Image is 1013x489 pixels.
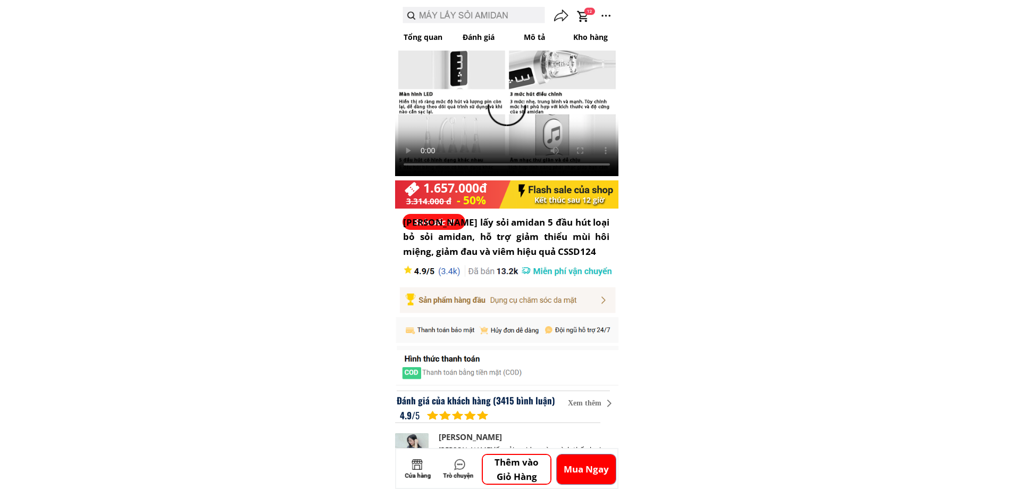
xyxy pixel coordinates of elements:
div: Kết thúc sau 12 giờ [534,194,606,206]
p: Đánh giá [451,27,507,47]
p: Sale sốc !!! [403,214,465,229]
div: Xem thêm [568,397,605,408]
p: Tổng quan [395,27,451,47]
span: 5 [415,409,420,422]
div: [PERSON_NAME] [439,432,751,442]
div: - 50% [457,192,488,210]
h3: [PERSON_NAME] lấy sỏi amidan 5 đầu hút loại bỏ sỏi amidan, hỗ trợ giảm thiểu mùi hôi miệng, giảm ... [403,215,609,259]
h1: 4.9/ [400,410,424,421]
p: Thêm vào Giỏ Hàng [483,455,550,484]
p: Mua Ngay [557,454,616,484]
div: 1.657.000đ [423,178,491,198]
p: Mô tả [506,27,562,47]
div: [PERSON_NAME] lấy sỏi amidan này mình thấy loại bỏ sỏi nhanh chóng và dễ dàng! [439,444,601,467]
h1: Đánh giá của khách hàng (3415 bình luận) [397,395,563,406]
div: 3.314.000 đ [406,195,454,208]
p: Kho hàng [563,27,618,47]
